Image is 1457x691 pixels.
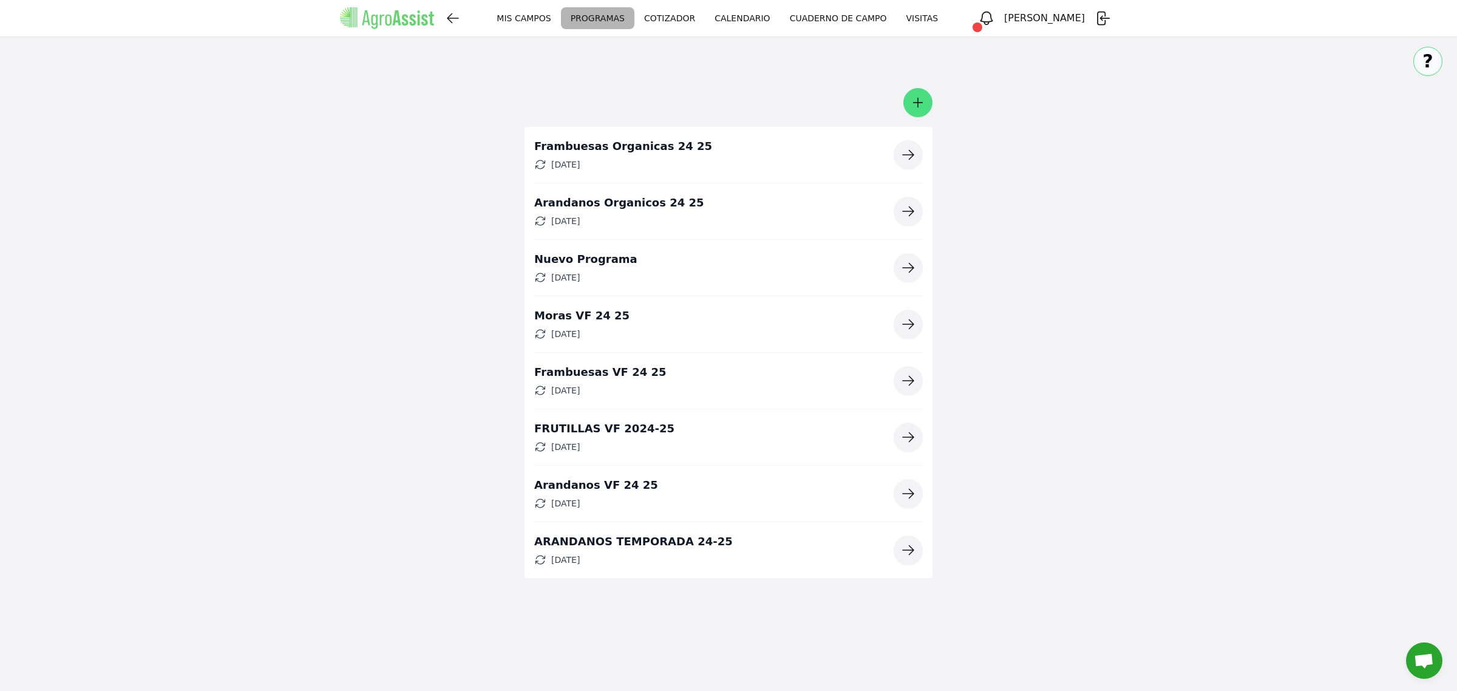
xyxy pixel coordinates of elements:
p: Frambuesas VF 24 25 [534,365,667,380]
p: ARANDANOS TEMPORADA 24-25 [534,534,733,549]
a: CUADERNO DE CAMPO [780,7,897,29]
p: Nuevo Programa [534,252,637,267]
a: PROGRAMAS [561,7,634,29]
p: [DATE] [551,554,580,566]
p: FRUTILLAS VF 2024-25 [534,421,674,436]
a: VISITAS [897,7,948,29]
a: CALENDARIO [705,7,779,29]
p: Moras VF 24 25 [534,308,630,323]
div: Chat abierto [1406,642,1442,679]
p: [DATE] [551,158,580,171]
p: [DATE] [551,441,580,453]
p: [DATE] [551,271,580,284]
span: ? [1422,50,1433,72]
p: [DATE] [551,215,580,227]
p: Arandanos VF 24 25 [534,478,658,492]
img: AgroAssist [340,7,434,29]
p: Frambuesas Organicas 24 25 [534,139,712,154]
p: Arandanos Organicos 24 25 [534,196,704,210]
p: [DATE] [551,328,580,340]
a: COTIZADOR [634,7,705,29]
p: [DATE] [551,384,580,397]
h3: [PERSON_NAME] [1004,10,1085,26]
button: ? [1413,47,1442,76]
p: [DATE] [551,497,580,509]
a: MIS CAMPOS [487,7,560,29]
